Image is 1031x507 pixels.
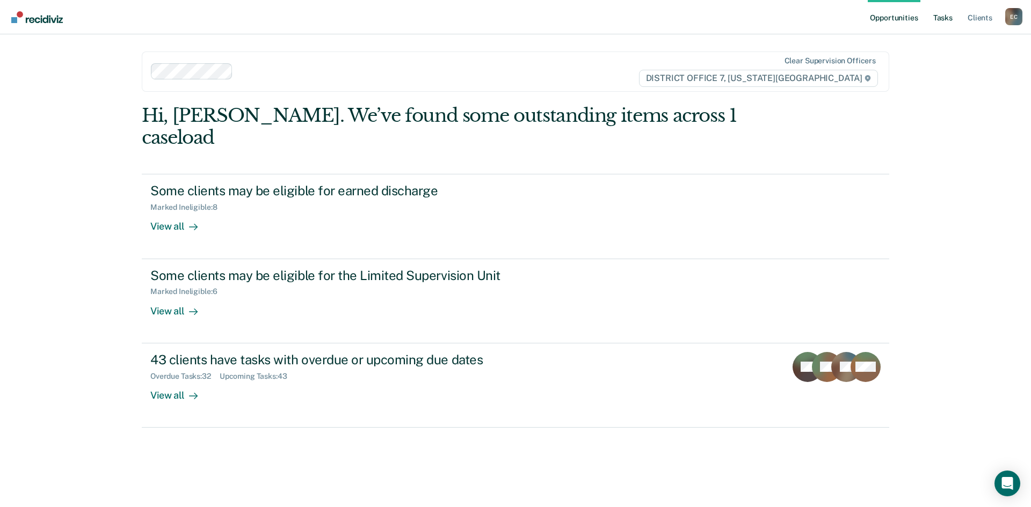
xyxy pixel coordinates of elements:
a: Some clients may be eligible for the Limited Supervision UnitMarked Ineligible:6View all [142,259,889,343]
div: Marked Ineligible : 8 [150,203,226,212]
div: Some clients may be eligible for earned discharge [150,183,527,199]
div: Upcoming Tasks : 43 [220,372,296,381]
img: Recidiviz [11,11,63,23]
div: E C [1005,8,1022,25]
a: Some clients may be eligible for earned dischargeMarked Ineligible:8View all [142,174,889,259]
div: View all [150,380,210,401]
div: Open Intercom Messenger [994,471,1020,496]
div: Clear supervision officers [785,56,876,65]
span: DISTRICT OFFICE 7, [US_STATE][GEOGRAPHIC_DATA] [639,70,878,87]
div: Some clients may be eligible for the Limited Supervision Unit [150,268,527,283]
div: 43 clients have tasks with overdue or upcoming due dates [150,352,527,368]
button: Profile dropdown button [1005,8,1022,25]
div: View all [150,212,210,233]
div: View all [150,296,210,317]
div: Hi, [PERSON_NAME]. We’ve found some outstanding items across 1 caseload [142,105,740,149]
div: Marked Ineligible : 6 [150,287,226,296]
a: 43 clients have tasks with overdue or upcoming due datesOverdue Tasks:32Upcoming Tasks:43View all [142,343,889,428]
div: Overdue Tasks : 32 [150,372,220,381]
